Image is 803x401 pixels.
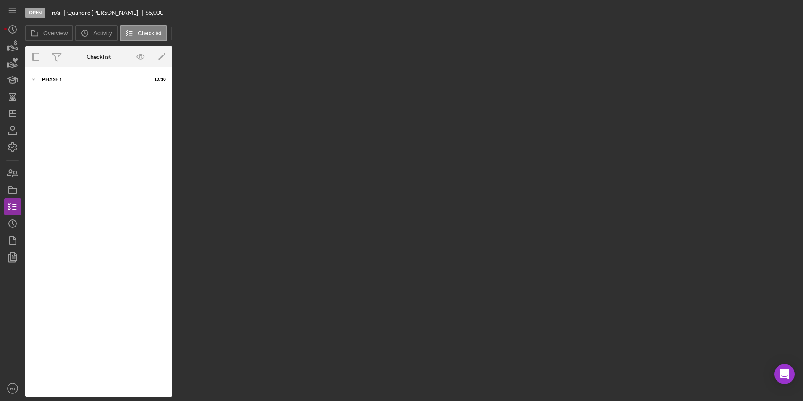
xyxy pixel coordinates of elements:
button: Activity [75,25,117,41]
div: Phase 1 [42,77,145,82]
label: Checklist [138,30,162,37]
div: Open [25,8,45,18]
label: Overview [43,30,68,37]
span: $5,000 [145,9,163,16]
label: Activity [93,30,112,37]
div: Quandre [PERSON_NAME] [67,9,145,16]
b: n/a [52,9,60,16]
div: 10 / 10 [151,77,166,82]
button: Overview [25,25,73,41]
div: Checklist [87,53,111,60]
button: HJ [4,380,21,397]
div: Open Intercom Messenger [774,364,795,384]
button: Checklist [120,25,167,41]
text: HJ [10,386,15,391]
